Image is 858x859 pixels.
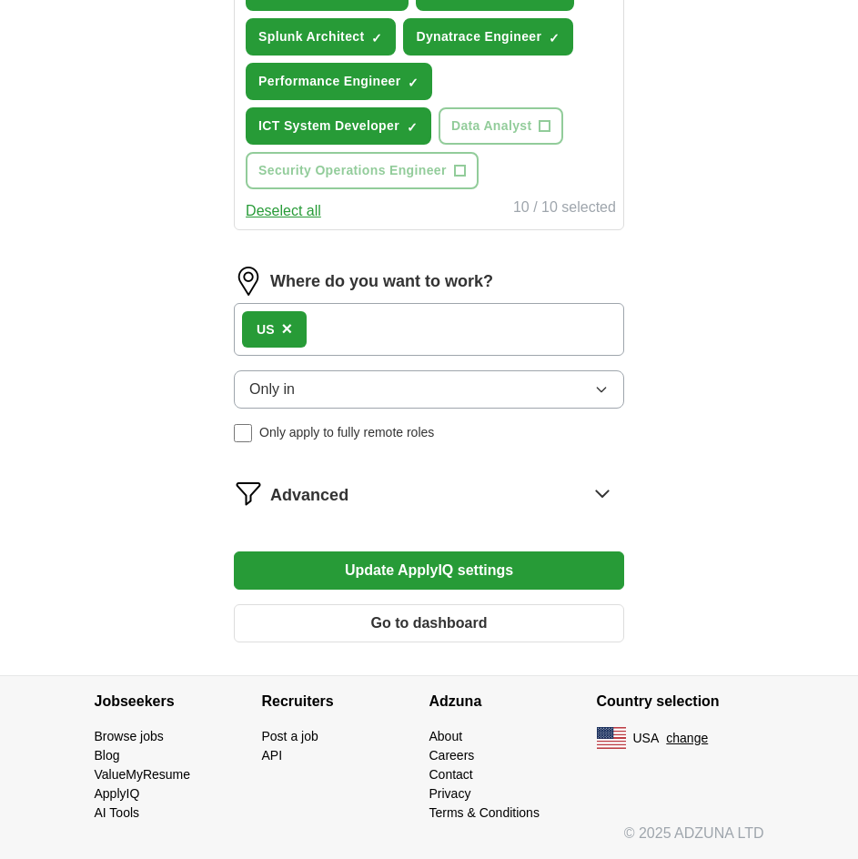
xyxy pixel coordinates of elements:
button: Deselect all [246,200,321,222]
button: Performance Engineer✓ [246,63,432,100]
div: US [257,320,274,339]
span: × [282,318,293,339]
span: Only apply to fully remote roles [259,423,434,442]
button: change [666,729,708,748]
span: Performance Engineer [258,72,400,91]
a: ApplyIQ [95,786,140,801]
a: Careers [429,748,475,763]
span: ✓ [371,31,382,45]
span: Only in [249,379,295,400]
input: Only apply to fully remote roles [234,424,252,442]
span: ✓ [408,76,419,90]
a: ValueMyResume [95,767,191,782]
div: 10 / 10 selected [513,197,616,222]
span: USA [633,729,660,748]
span: Dynatrace Engineer [416,27,541,46]
button: Go to dashboard [234,604,624,642]
img: US flag [597,727,626,749]
div: © 2025 ADZUNA LTD [80,823,779,859]
label: Where do you want to work? [270,269,493,294]
button: Data Analyst [439,107,564,145]
span: Splunk Architect [258,27,364,46]
a: Blog [95,748,120,763]
button: Only in [234,370,624,409]
a: Post a job [262,729,318,743]
a: Contact [429,767,473,782]
a: AI Tools [95,805,140,820]
button: ICT System Developer✓ [246,107,431,145]
a: Privacy [429,786,471,801]
span: ✓ [407,120,418,135]
span: ✓ [549,31,560,45]
a: About [429,729,463,743]
button: Update ApplyIQ settings [234,551,624,590]
img: location.png [234,267,263,296]
a: API [262,748,283,763]
img: filter [234,479,263,508]
span: Security Operations Engineer [258,161,447,180]
a: Terms & Conditions [429,805,540,820]
h4: Country selection [597,676,764,727]
button: Splunk Architect✓ [246,18,396,56]
button: Dynatrace Engineer✓ [403,18,573,56]
button: × [282,316,293,343]
button: Security Operations Engineer [246,152,479,189]
a: Browse jobs [95,729,164,743]
span: ICT System Developer [258,116,399,136]
span: Data Analyst [451,116,532,136]
span: Advanced [270,483,348,508]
